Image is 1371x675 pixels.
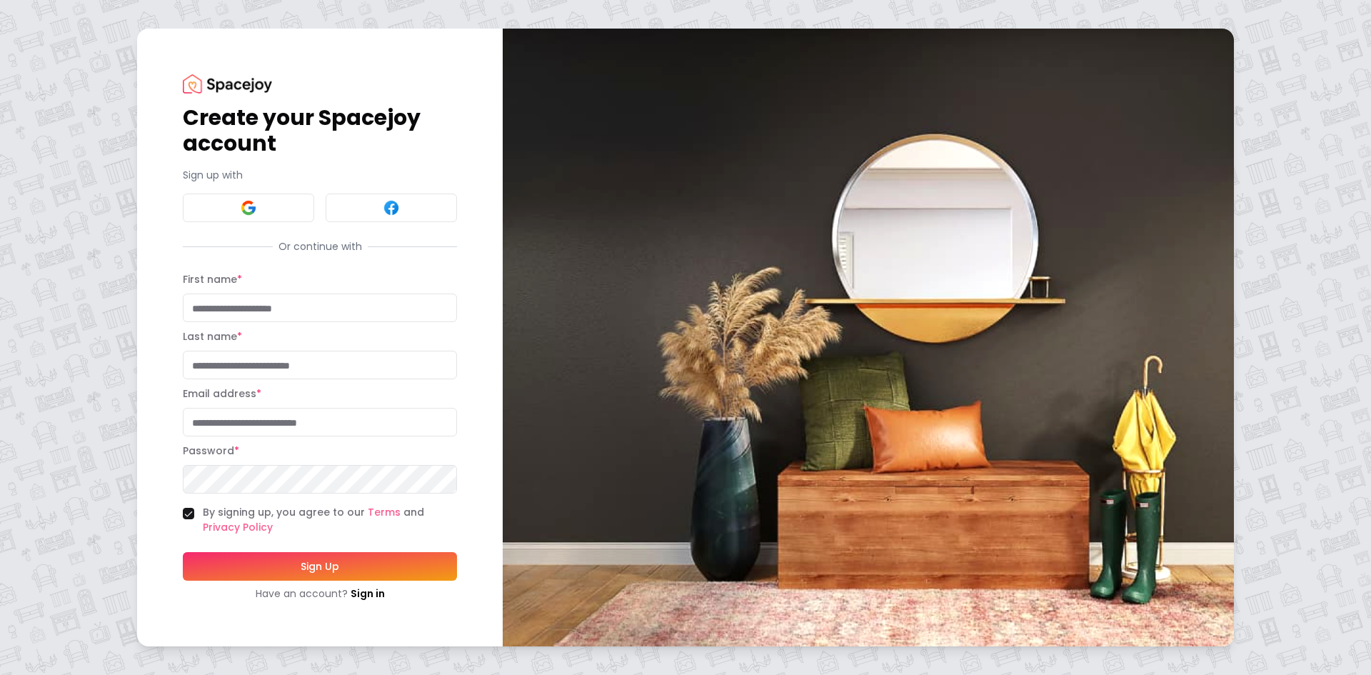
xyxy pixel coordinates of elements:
span: Or continue with [273,239,368,254]
div: Have an account? [183,586,457,601]
img: Spacejoy Logo [183,74,272,94]
h1: Create your Spacejoy account [183,105,457,156]
label: Email address [183,386,261,401]
a: Privacy Policy [203,520,273,534]
label: By signing up, you agree to our and [203,505,457,535]
img: banner [503,29,1234,646]
a: Terms [368,505,401,519]
img: Facebook signin [383,199,400,216]
button: Sign Up [183,552,457,581]
p: Sign up with [183,168,457,182]
label: Password [183,444,239,458]
label: First name [183,272,242,286]
img: Google signin [240,199,257,216]
label: Last name [183,329,242,344]
a: Sign in [351,586,385,601]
